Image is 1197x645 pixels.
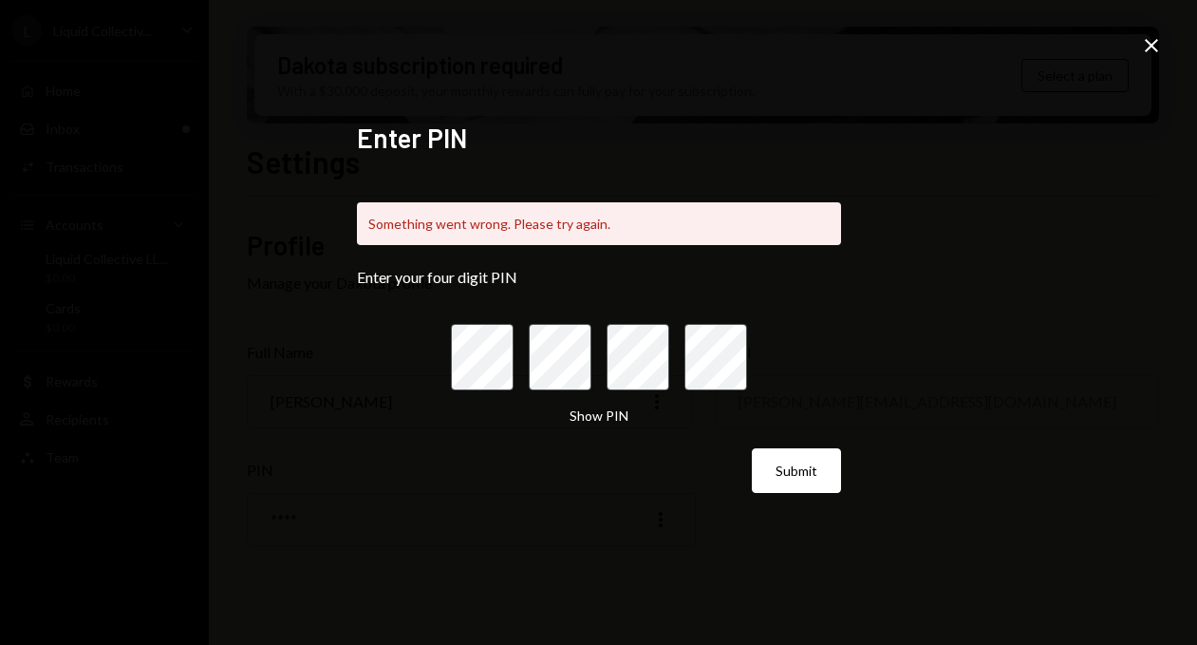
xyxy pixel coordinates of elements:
input: pin code 1 of 4 [451,324,514,390]
div: Something went wrong. Please try again. [357,202,841,245]
h2: Enter PIN [357,120,841,157]
input: pin code 4 of 4 [684,324,747,390]
button: Show PIN [570,408,628,426]
input: pin code 2 of 4 [529,324,591,390]
div: Enter your four digit PIN [357,268,841,286]
button: Submit [752,448,841,493]
input: pin code 3 of 4 [607,324,669,390]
